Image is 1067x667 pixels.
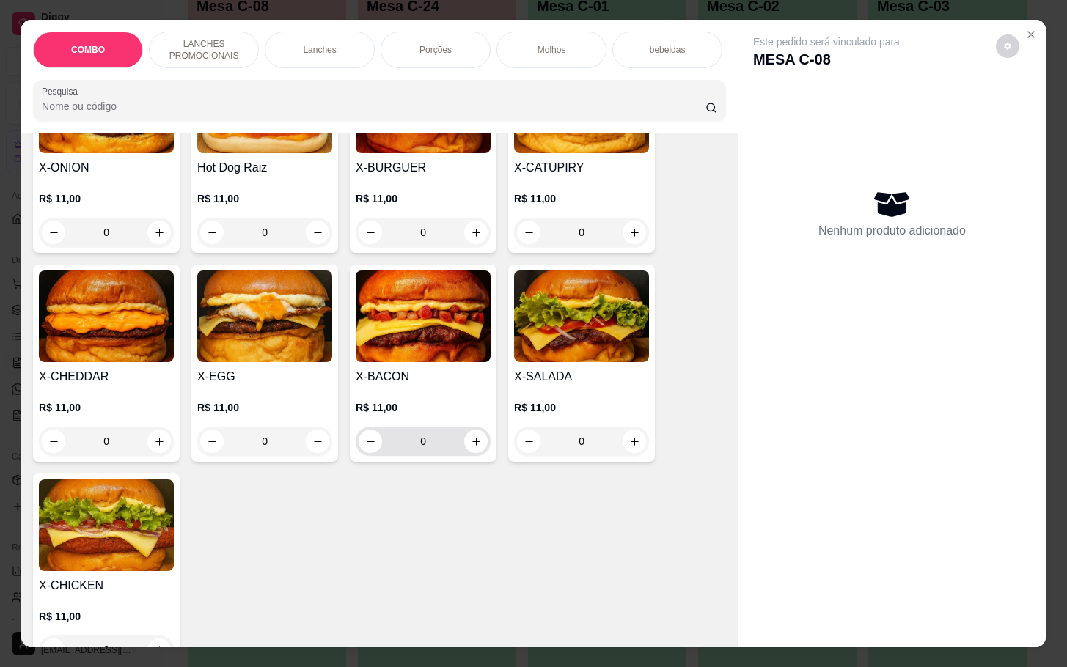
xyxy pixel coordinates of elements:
h4: Hot Dog Raiz [197,159,332,177]
button: increase-product-quantity [147,221,171,244]
button: increase-product-quantity [623,221,646,244]
label: Pesquisa [42,85,83,97]
p: Este pedido será vinculado para [753,34,900,49]
p: R$ 11,00 [39,609,174,624]
h4: X-BURGUER [356,159,491,177]
button: increase-product-quantity [147,430,171,453]
p: R$ 11,00 [514,400,649,415]
h4: X-EGG [197,368,332,386]
button: decrease-product-quantity [517,430,540,453]
h4: X-BACON [356,368,491,386]
p: Molhos [538,44,566,56]
button: increase-product-quantity [147,638,171,662]
h4: X-ONION [39,159,174,177]
p: Lanches [303,44,336,56]
img: product-image [39,270,174,362]
h4: X-CHEDDAR [39,368,174,386]
p: MESA C-08 [753,49,900,70]
p: LANCHES PROMOCIONAIS [161,38,246,62]
input: Pesquisa [42,99,705,114]
button: decrease-product-quantity [42,221,65,244]
p: COMBO [71,44,105,56]
button: decrease-product-quantity [359,221,382,244]
button: decrease-product-quantity [200,430,224,453]
button: increase-product-quantity [464,221,488,244]
button: decrease-product-quantity [359,430,382,453]
button: decrease-product-quantity [42,638,65,662]
h4: X-CHICKEN [39,577,174,594]
p: Porções [419,44,452,56]
button: increase-product-quantity [306,430,329,453]
button: increase-product-quantity [623,430,646,453]
p: R$ 11,00 [39,191,174,206]
img: product-image [356,270,491,362]
p: R$ 11,00 [356,400,491,415]
p: R$ 11,00 [197,400,332,415]
button: increase-product-quantity [464,430,488,453]
p: R$ 11,00 [197,191,332,206]
p: R$ 11,00 [39,400,174,415]
h4: X-CATUPIRY [514,159,649,177]
img: product-image [39,479,174,571]
h4: X-SALADA [514,368,649,386]
img: product-image [197,270,332,362]
p: R$ 11,00 [356,191,491,206]
p: bebeidas [650,44,686,56]
button: decrease-product-quantity [996,34,1019,58]
img: product-image [514,270,649,362]
button: Close [1019,23,1043,46]
button: decrease-product-quantity [517,221,540,244]
button: decrease-product-quantity [42,430,65,453]
p: Nenhum produto adicionado [818,222,966,240]
p: R$ 11,00 [514,191,649,206]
